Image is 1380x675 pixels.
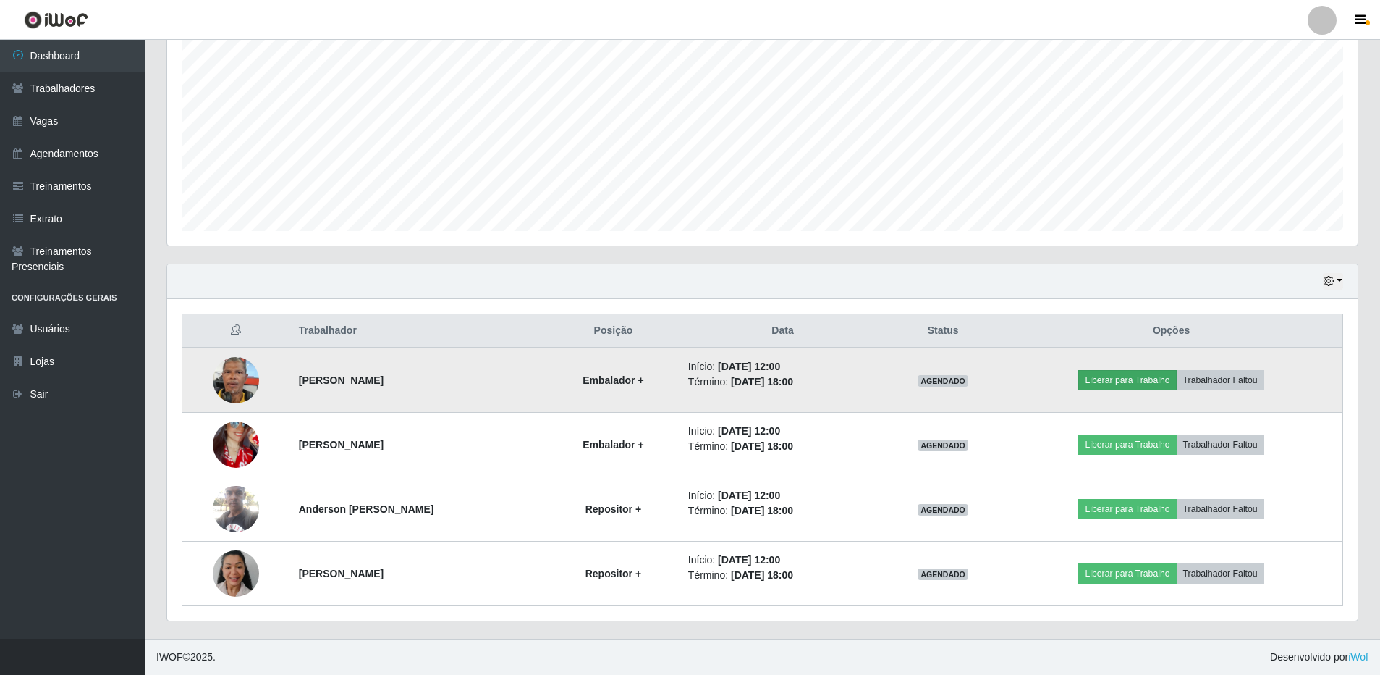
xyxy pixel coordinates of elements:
button: Liberar para Trabalho [1078,563,1176,584]
strong: [PERSON_NAME] [299,568,384,579]
span: AGENDADO [918,504,968,516]
time: [DATE] 12:00 [718,361,780,372]
button: Trabalhador Faltou [1177,370,1264,390]
img: 1757945736151.jpeg [213,395,259,495]
li: Início: [688,488,877,503]
time: [DATE] 12:00 [718,490,780,501]
time: [DATE] 12:00 [718,425,780,437]
button: Trabalhador Faltou [1177,435,1264,455]
span: AGENDADO [918,569,968,580]
th: Status [886,314,1000,348]
img: 1758295410911.jpeg [213,521,259,627]
li: Início: [688,424,877,439]
li: Início: [688,359,877,374]
time: [DATE] 12:00 [718,554,780,566]
th: Opções [1000,314,1342,348]
span: IWOF [156,651,183,663]
button: Liberar para Trabalho [1078,370,1176,390]
strong: [PERSON_NAME] [299,439,384,450]
strong: Embalador + [583,374,643,386]
th: Trabalhador [290,314,547,348]
span: Desenvolvido por [1270,650,1368,665]
time: [DATE] 18:00 [731,376,793,387]
time: [DATE] 18:00 [731,505,793,516]
img: CoreUI Logo [24,11,88,29]
li: Término: [688,374,877,390]
time: [DATE] 18:00 [731,440,793,452]
th: Posição [547,314,680,348]
img: 1756170415861.jpeg [213,478,259,540]
strong: Embalador + [583,439,643,450]
strong: [PERSON_NAME] [299,374,384,386]
button: Liberar para Trabalho [1078,435,1176,455]
strong: Repositor + [585,568,641,579]
th: Data [680,314,886,348]
button: Trabalhador Faltou [1177,499,1264,519]
img: 1746119753008.jpeg [213,357,259,403]
li: Início: [688,553,877,568]
strong: Anderson [PERSON_NAME] [299,503,434,515]
li: Término: [688,503,877,519]
a: iWof [1348,651,1368,663]
button: Trabalhador Faltou [1177,563,1264,584]
strong: Repositor + [585,503,641,515]
span: © 2025 . [156,650,216,665]
span: AGENDADO [918,440,968,451]
time: [DATE] 18:00 [731,569,793,581]
button: Liberar para Trabalho [1078,499,1176,519]
li: Término: [688,439,877,454]
li: Término: [688,568,877,583]
span: AGENDADO [918,375,968,387]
